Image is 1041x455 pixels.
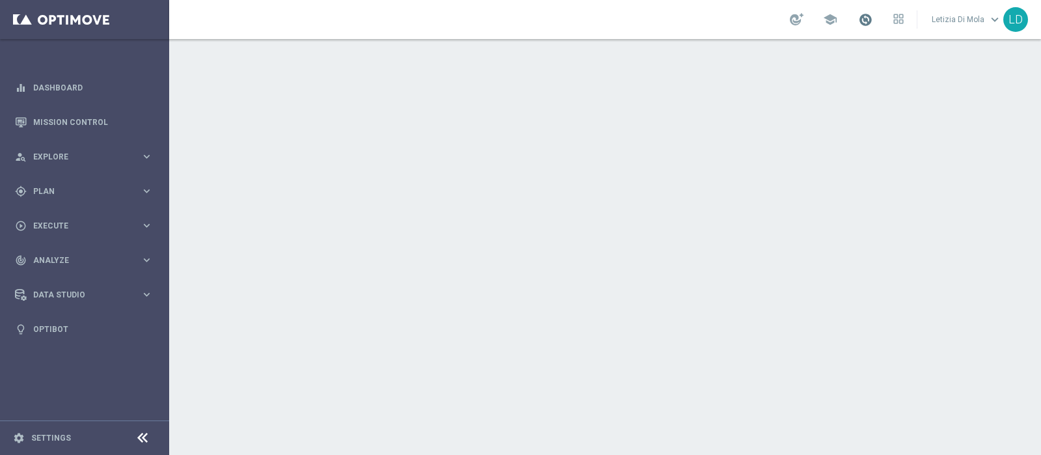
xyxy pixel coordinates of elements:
i: lightbulb [15,324,27,335]
span: Data Studio [33,291,141,299]
button: lightbulb Optibot [14,324,154,335]
span: Plan [33,187,141,195]
i: settings [13,432,25,444]
a: Dashboard [33,70,153,105]
i: keyboard_arrow_right [141,288,153,301]
div: Analyze [15,255,141,266]
i: keyboard_arrow_right [141,254,153,266]
div: Data Studio [15,289,141,301]
i: equalizer [15,82,27,94]
div: Explore [15,151,141,163]
button: Data Studio keyboard_arrow_right [14,290,154,300]
button: Mission Control [14,117,154,128]
a: Optibot [33,312,153,346]
span: keyboard_arrow_down [988,12,1002,27]
button: gps_fixed Plan keyboard_arrow_right [14,186,154,197]
button: person_search Explore keyboard_arrow_right [14,152,154,162]
i: keyboard_arrow_right [141,150,153,163]
button: play_circle_outline Execute keyboard_arrow_right [14,221,154,231]
div: Plan [15,186,141,197]
span: Analyze [33,256,141,264]
i: keyboard_arrow_right [141,185,153,197]
i: person_search [15,151,27,163]
button: equalizer Dashboard [14,83,154,93]
div: Dashboard [15,70,153,105]
i: keyboard_arrow_right [141,219,153,232]
a: Settings [31,434,71,442]
span: Execute [33,222,141,230]
div: Optibot [15,312,153,346]
span: school [823,12,837,27]
span: Explore [33,153,141,161]
a: Mission Control [33,105,153,139]
button: track_changes Analyze keyboard_arrow_right [14,255,154,266]
div: Execute [15,220,141,232]
div: Mission Control [15,105,153,139]
i: play_circle_outline [15,220,27,232]
i: track_changes [15,255,27,266]
a: Letizia Di Molakeyboard_arrow_down [930,10,1003,29]
i: gps_fixed [15,186,27,197]
div: LD [1003,7,1028,32]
